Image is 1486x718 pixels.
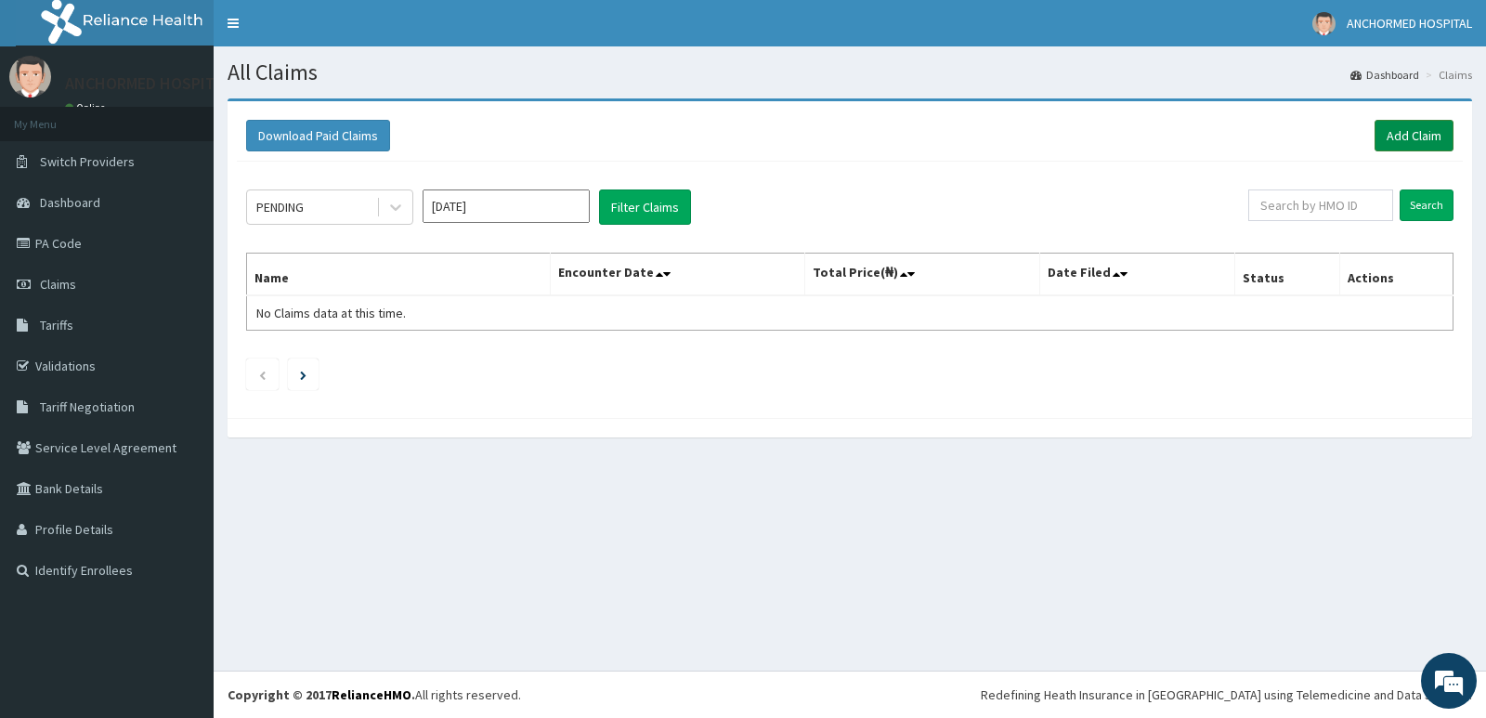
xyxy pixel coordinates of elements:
[981,685,1472,704] div: Redefining Heath Insurance in [GEOGRAPHIC_DATA] using Telemedicine and Data Science!
[258,366,267,383] a: Previous page
[551,254,804,296] th: Encounter Date
[1347,15,1472,32] span: ANCHORMED HOSPITAL
[1400,189,1453,221] input: Search
[599,189,691,225] button: Filter Claims
[247,254,551,296] th: Name
[40,398,135,415] span: Tariff Negotiation
[65,101,110,114] a: Online
[65,75,232,92] p: ANCHORMED HOSPITAL
[1312,12,1336,35] img: User Image
[423,189,590,223] input: Select Month and Year
[214,671,1486,718] footer: All rights reserved.
[40,153,135,170] span: Switch Providers
[228,60,1472,85] h1: All Claims
[40,276,76,293] span: Claims
[1375,120,1453,151] a: Add Claim
[1421,67,1472,83] li: Claims
[40,317,73,333] span: Tariffs
[332,686,411,703] a: RelianceHMO
[256,305,406,321] span: No Claims data at this time.
[246,120,390,151] button: Download Paid Claims
[300,366,306,383] a: Next page
[1248,189,1394,221] input: Search by HMO ID
[804,254,1039,296] th: Total Price(₦)
[228,686,415,703] strong: Copyright © 2017 .
[1339,254,1453,296] th: Actions
[1234,254,1339,296] th: Status
[9,56,51,98] img: User Image
[40,194,100,211] span: Dashboard
[1040,254,1235,296] th: Date Filed
[256,198,304,216] div: PENDING
[1350,67,1419,83] a: Dashboard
